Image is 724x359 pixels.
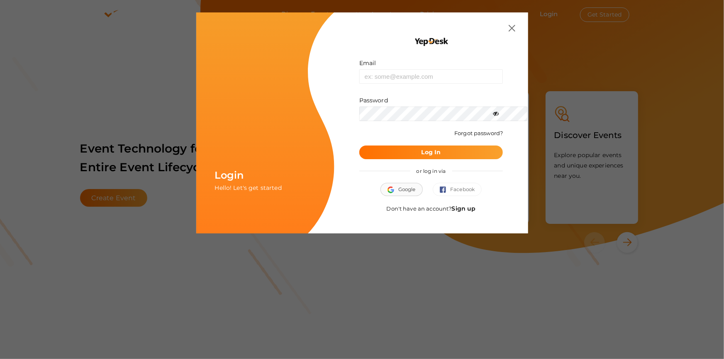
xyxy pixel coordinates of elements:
img: YEP_black_cropped.png [414,37,449,46]
span: Login [215,169,244,181]
img: facebook.svg [440,187,451,193]
img: close.svg [509,25,515,32]
span: Hello! Let's get started [215,184,282,192]
a: Forgot password? [454,130,503,136]
button: Facebook [433,183,482,196]
span: Don't have an account? [387,205,476,212]
img: google.svg [388,187,398,193]
button: Log In [359,146,503,159]
a: Sign up [452,205,476,212]
span: or log in via [410,162,452,180]
button: Google [380,183,423,196]
b: Log In [422,148,441,156]
span: Google [388,185,416,194]
label: Password [359,96,388,104]
span: Facebook [440,185,475,194]
label: Email [359,59,376,67]
input: ex: some@example.com [359,69,503,84]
